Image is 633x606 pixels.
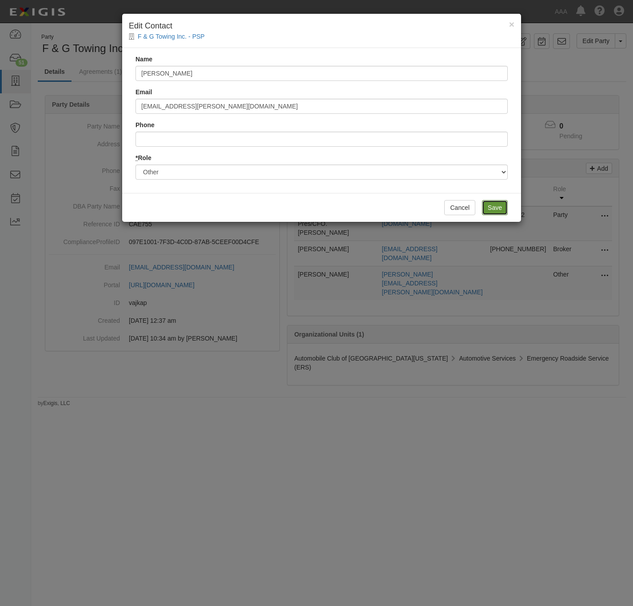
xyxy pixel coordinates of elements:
span: × [509,19,514,29]
a: F & G Towing Inc. - PSP [138,33,205,40]
button: Cancel [444,200,475,215]
button: Close [509,20,514,29]
label: Role [135,153,151,162]
label: Name [135,55,152,64]
label: Email [135,88,152,96]
abbr: required [135,154,138,161]
h4: Edit Contact [129,20,514,32]
input: Save [482,200,508,215]
label: Phone [135,120,155,129]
